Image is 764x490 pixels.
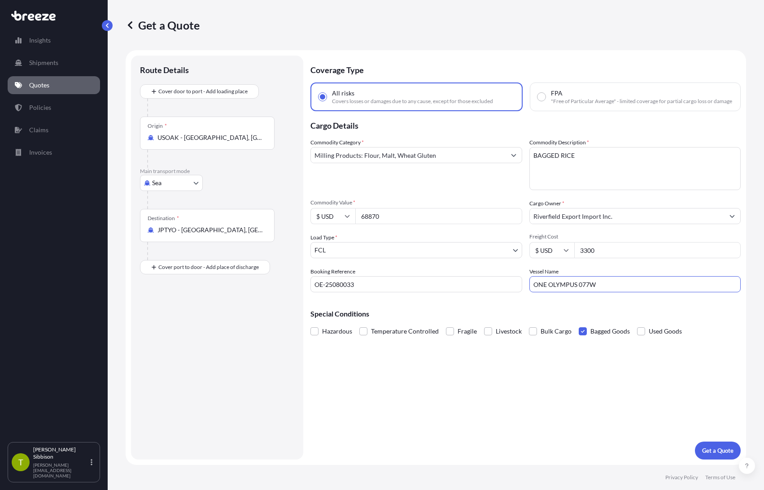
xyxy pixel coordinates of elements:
[529,276,741,292] input: Enter name
[537,93,546,101] input: FPA"Free of Particular Average" - limited coverage for partial cargo loss or damage
[355,208,522,224] input: Type amount
[705,474,735,481] a: Terms of Use
[702,446,733,455] p: Get a Quote
[152,178,162,187] span: Sea
[140,175,203,191] button: Select transport
[724,208,740,224] button: Show suggestions
[148,215,179,222] div: Destination
[551,98,732,105] span: "Free of Particular Average" - limited coverage for partial cargo loss or damage
[126,18,200,32] p: Get a Quote
[310,242,522,258] button: FCL
[371,325,439,338] span: Temperature Controlled
[506,147,522,163] button: Show suggestions
[157,133,263,142] input: Origin
[8,99,100,117] a: Policies
[332,89,354,98] span: All risks
[310,310,741,317] p: Special Conditions
[310,56,741,82] p: Coverage Type
[496,325,522,338] span: Livestock
[529,138,589,147] label: Commodity Description
[310,233,337,242] span: Load Type
[8,143,100,161] a: Invoices
[148,122,167,130] div: Origin
[311,147,506,163] input: Select a commodity type
[140,260,270,274] button: Cover port to door - Add place of discharge
[140,84,259,99] button: Cover door to port - Add loading place
[649,325,682,338] span: Used Goods
[140,65,189,75] p: Route Details
[574,242,741,258] input: Enter amount
[458,325,477,338] span: Fragile
[310,111,741,138] p: Cargo Details
[18,458,23,467] span: T
[8,31,100,49] a: Insights
[29,58,58,67] p: Shipments
[29,126,48,134] p: Claims
[529,199,564,208] label: Cargo Owner
[33,462,89,478] p: [PERSON_NAME][EMAIL_ADDRESS][DOMAIN_NAME]
[529,147,741,190] textarea: BAGGED RICE
[310,267,355,276] label: Booking Reference
[158,263,259,272] span: Cover port to door - Add place of discharge
[310,199,522,206] span: Commodity Value
[322,325,352,338] span: Hazardous
[310,276,522,292] input: Your internal reference
[8,121,100,139] a: Claims
[332,98,493,105] span: Covers losses or damages due to any cause, except for those excluded
[8,76,100,94] a: Quotes
[551,89,563,98] span: FPA
[665,474,698,481] a: Privacy Policy
[29,148,52,157] p: Invoices
[530,208,725,224] input: Full name
[33,446,89,460] p: [PERSON_NAME] Sibbison
[29,36,51,45] p: Insights
[590,325,630,338] span: Bagged Goods
[529,267,559,276] label: Vessel Name
[157,225,263,234] input: Destination
[8,54,100,72] a: Shipments
[314,246,326,255] span: FCL
[140,168,294,175] p: Main transport mode
[529,233,741,240] span: Freight Cost
[695,442,741,460] button: Get a Quote
[158,87,248,96] span: Cover door to port - Add loading place
[319,93,327,101] input: All risksCovers losses or damages due to any cause, except for those excluded
[29,103,51,112] p: Policies
[29,81,49,90] p: Quotes
[541,325,572,338] span: Bulk Cargo
[310,138,364,147] label: Commodity Category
